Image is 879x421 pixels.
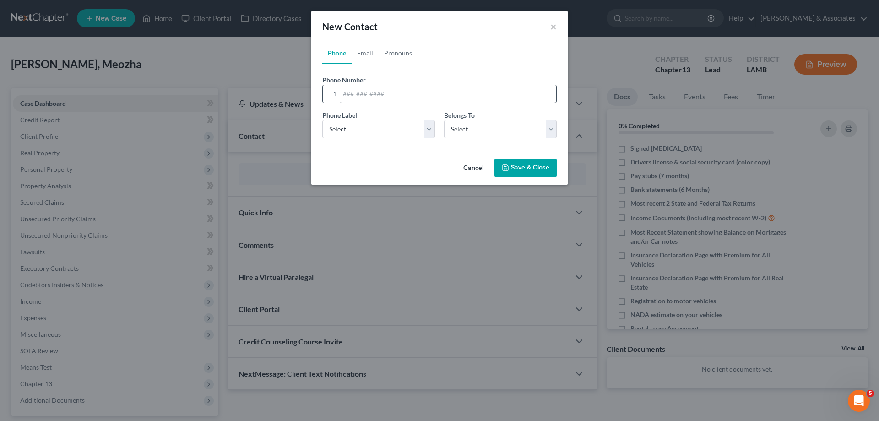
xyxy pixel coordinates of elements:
[494,159,557,178] button: Save & Close
[352,42,379,64] a: Email
[322,76,366,84] span: Phone Number
[379,42,418,64] a: Pronouns
[444,111,475,119] span: Belongs To
[322,21,378,32] span: New Contact
[322,42,352,64] a: Phone
[456,159,491,178] button: Cancel
[867,390,874,397] span: 5
[340,85,556,103] input: ###-###-####
[848,390,870,412] iframe: Intercom live chat
[550,21,557,32] button: ×
[322,111,357,119] span: Phone Label
[323,85,340,103] div: +1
